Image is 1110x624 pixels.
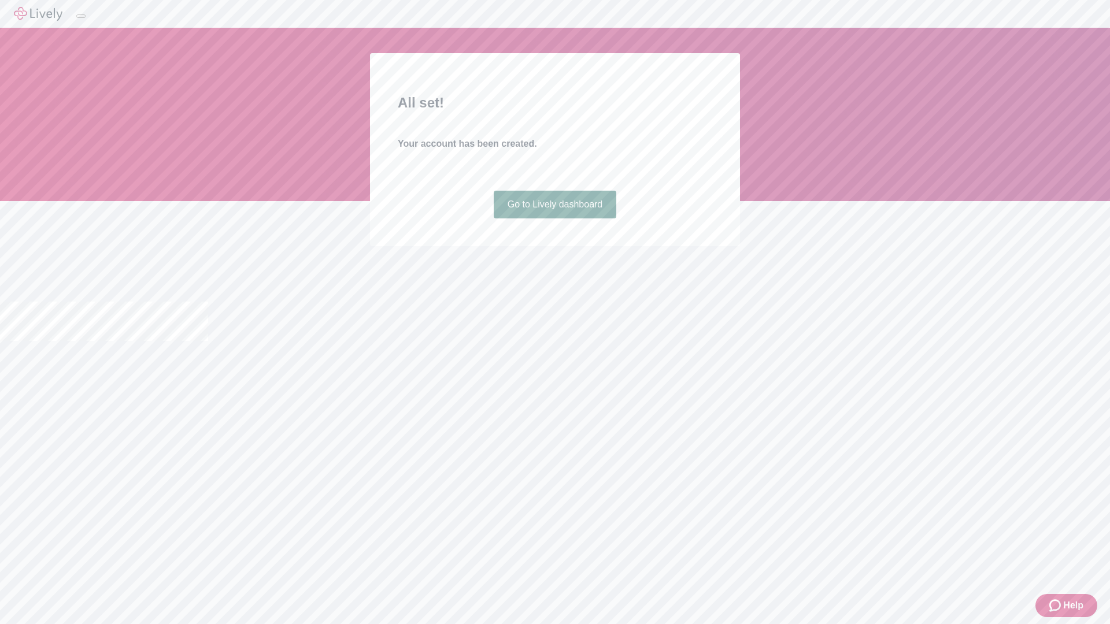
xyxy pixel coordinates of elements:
[494,191,617,218] a: Go to Lively dashboard
[398,92,712,113] h2: All set!
[14,7,62,21] img: Lively
[1049,599,1063,612] svg: Zendesk support icon
[76,14,86,18] button: Log out
[1063,599,1083,612] span: Help
[398,137,712,151] h4: Your account has been created.
[1035,594,1097,617] button: Zendesk support iconHelp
